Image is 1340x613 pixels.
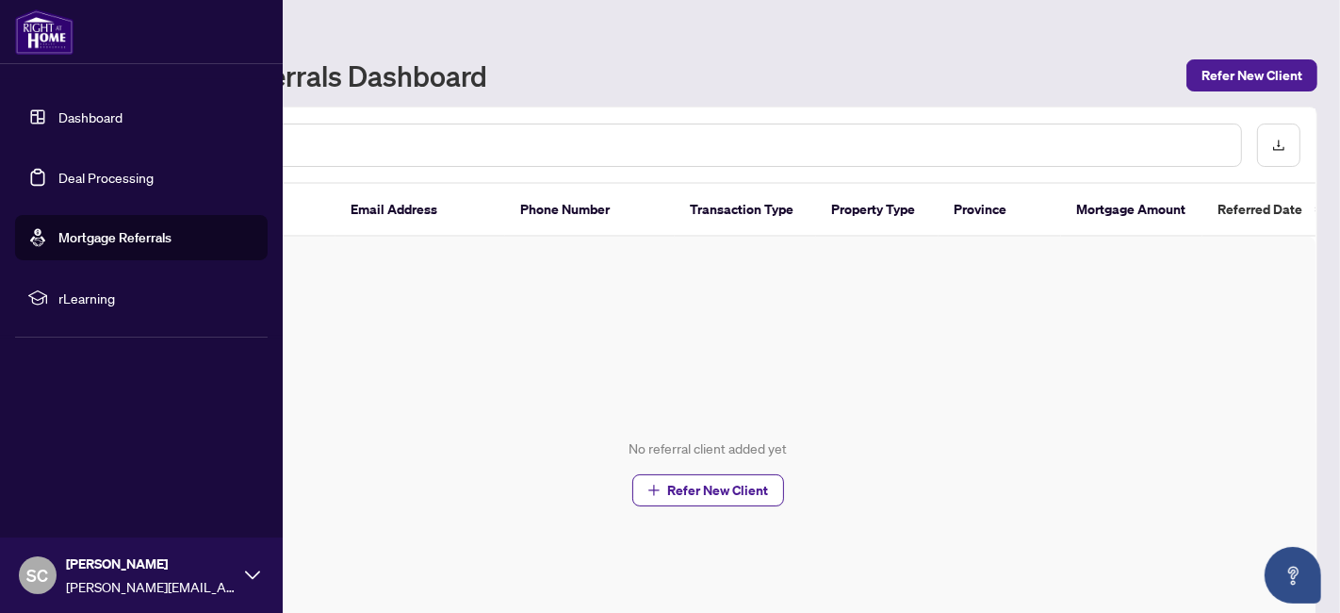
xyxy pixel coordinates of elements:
[647,484,661,497] span: plus
[66,554,236,574] span: [PERSON_NAME]
[1272,139,1285,152] span: download
[58,229,172,246] a: Mortgage Referrals
[668,475,769,505] span: Refer New Client
[335,184,505,237] th: Email Address
[15,9,74,55] img: logo
[675,184,816,237] th: Transaction Type
[58,169,154,186] a: Deal Processing
[1186,59,1317,91] button: Refer New Client
[1217,199,1302,220] span: Referred Date
[98,60,487,91] h1: Mortgage Referrals Dashboard
[939,184,1061,237] th: Province
[58,108,123,125] a: Dashboard
[505,184,675,237] th: Phone Number
[1265,547,1321,604] button: Open asap
[66,576,236,597] span: [PERSON_NAME][EMAIL_ADDRESS][DOMAIN_NAME]
[816,184,939,237] th: Property Type
[1257,124,1300,167] button: download
[632,474,784,506] button: Refer New Client
[629,439,787,459] div: No referral client added yet
[27,562,49,588] span: SC
[1201,60,1302,91] span: Refer New Client
[58,288,254,308] span: rLearning
[1061,184,1202,237] th: Mortgage Amount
